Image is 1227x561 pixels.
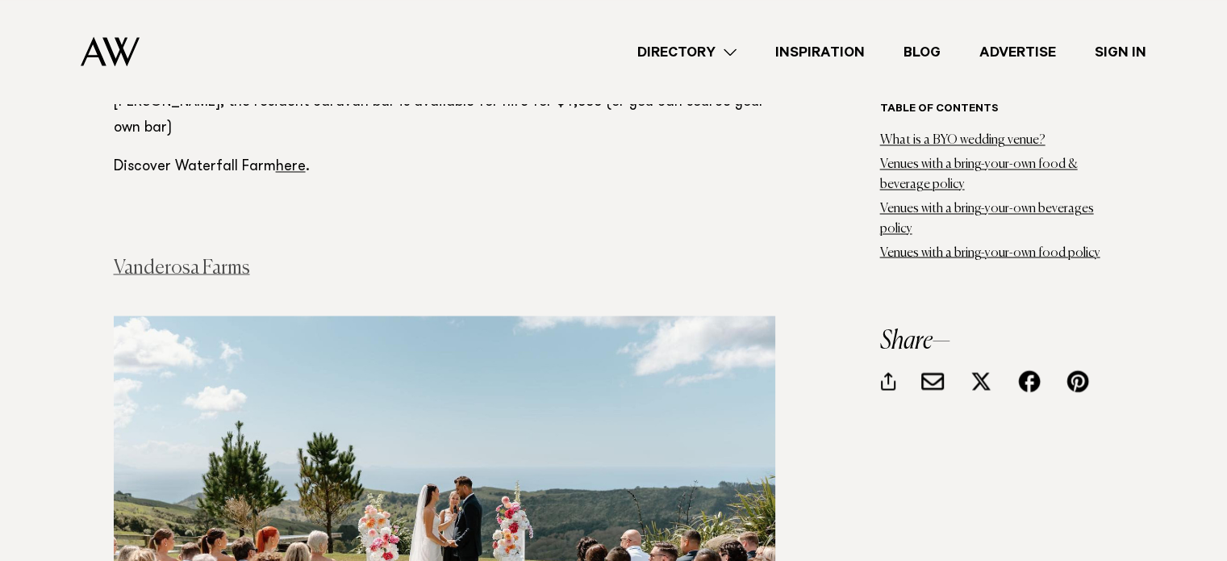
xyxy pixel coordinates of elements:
a: here [276,160,306,174]
a: Venues with a bring-your-own beverages policy [880,203,1094,237]
a: Vanderosa Farms [114,257,250,277]
img: Auckland Weddings Logo [81,36,140,66]
a: Venues with a bring-your-own food & beverage policy [880,159,1078,192]
h3: Share [880,329,1114,354]
a: Blog [884,41,960,63]
a: Directory [618,41,756,63]
h6: Table of contents [880,103,1114,119]
a: Advertise [960,41,1075,63]
a: What is a BYO wedding venue? [880,135,1045,148]
p: Discover Waterfall Farm . [114,154,775,180]
a: Venues with a bring-your-own food policy [880,247,1100,260]
a: Sign In [1075,41,1166,63]
a: Inspiration [756,41,884,63]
